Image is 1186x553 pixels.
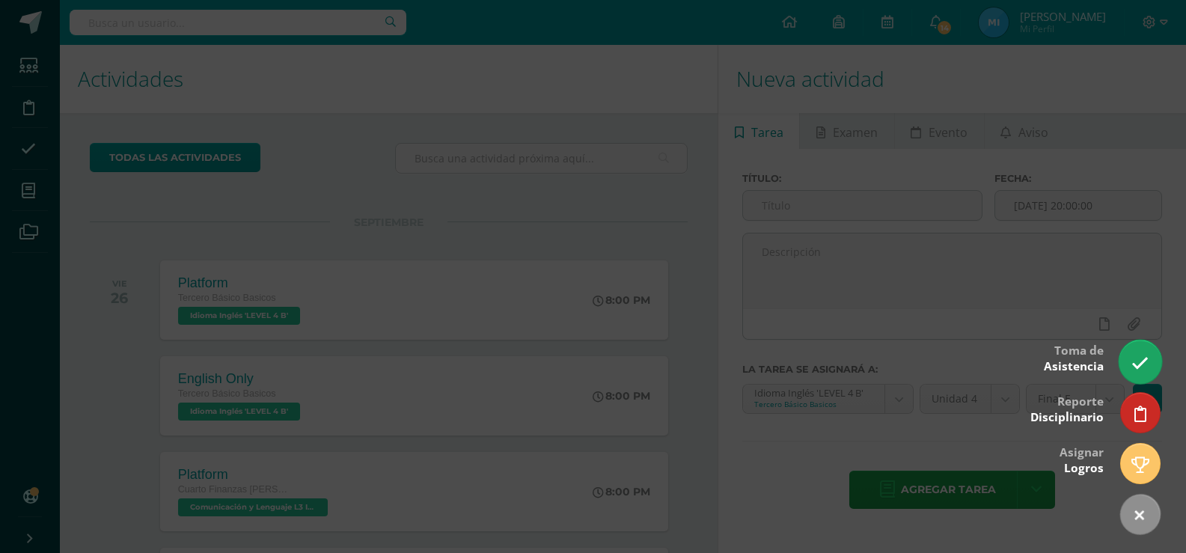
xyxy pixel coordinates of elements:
[1060,435,1104,483] div: Asignar
[1044,333,1104,382] div: Toma de
[1064,460,1104,476] span: Logros
[1030,384,1104,433] div: Reporte
[1030,409,1104,425] span: Disciplinario
[1044,358,1104,374] span: Asistencia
